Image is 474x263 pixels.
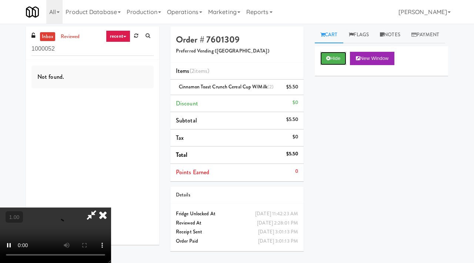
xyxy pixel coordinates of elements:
div: Order Paid [176,237,298,246]
div: Receipt Sent [176,227,298,237]
button: Hide [320,52,346,65]
div: 0 [295,167,298,176]
span: Total [176,151,188,159]
a: reviewed [59,32,82,41]
button: New Window [350,52,394,65]
span: Not found. [37,73,64,81]
input: Search vision orders [31,42,154,56]
span: Cinnamon Toast Crunch Cereal Cup w/Milk [179,83,274,90]
span: (2 ) [190,67,210,75]
h5: Preferred Vending ([GEOGRAPHIC_DATA]) [176,48,298,54]
a: Cart [315,27,343,43]
span: Items [176,67,209,75]
div: $0 [293,132,298,142]
div: $5.50 [286,82,298,92]
div: $0 [293,98,298,107]
span: Tax [176,134,184,142]
div: [DATE] 2:28:01 PM [257,219,298,228]
span: Subtotal [176,116,197,125]
h4: Order # 7601309 [176,35,298,44]
img: Micromart [26,6,39,18]
a: Notes [374,27,406,43]
a: recent [106,30,130,42]
div: [DATE] 11:42:23 AM [255,209,298,219]
span: (2) [267,83,274,90]
div: Reviewed At [176,219,298,228]
div: Fridge Unlocked At [176,209,298,219]
a: Payment [406,27,445,43]
a: inbox [40,32,55,41]
div: Details [176,190,298,200]
div: $5.50 [286,115,298,124]
ng-pluralize: items [194,67,208,75]
div: $5.50 [286,149,298,159]
a: Flags [343,27,375,43]
div: [DATE] 3:01:13 PM [258,227,298,237]
span: Discount [176,99,198,108]
div: [DATE] 3:01:13 PM [258,237,298,246]
span: Points Earned [176,168,209,176]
